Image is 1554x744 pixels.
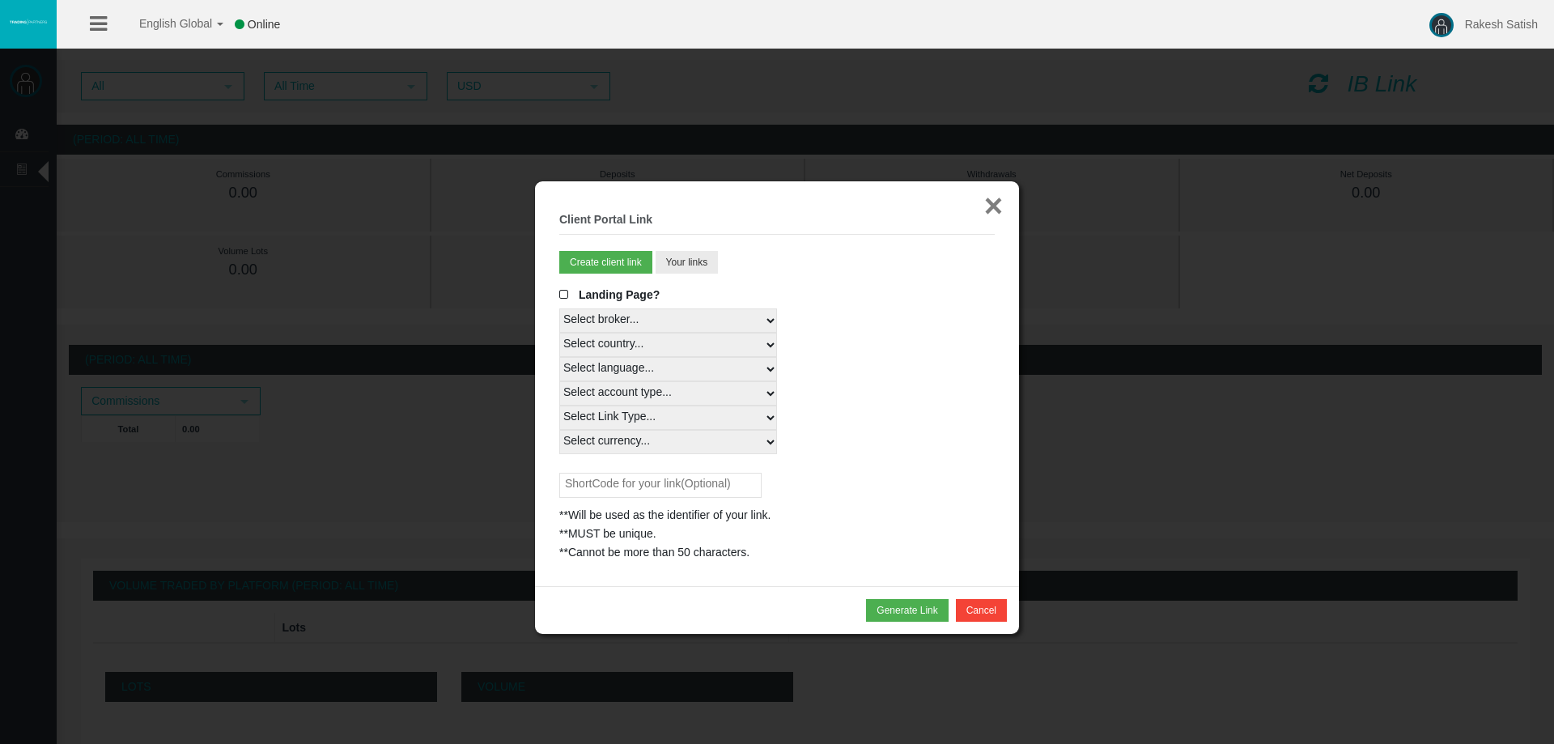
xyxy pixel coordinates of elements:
[1465,18,1538,31] span: Rakesh Satish
[248,18,280,31] span: Online
[866,599,948,622] button: Generate Link
[984,189,1003,222] button: ×
[118,17,212,30] span: English Global
[559,213,652,226] b: Client Portal Link
[656,251,719,274] button: Your links
[559,525,995,543] div: **MUST be unique.
[1429,13,1454,37] img: user-image
[559,506,995,525] div: **Will be used as the identifier of your link.
[559,251,652,274] button: Create client link
[559,473,762,498] input: ShortCode for your link(Optional)
[956,599,1007,622] button: Cancel
[559,543,995,562] div: **Cannot be more than 50 characters.
[579,288,660,301] span: Landing Page?
[8,19,49,25] img: logo.svg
